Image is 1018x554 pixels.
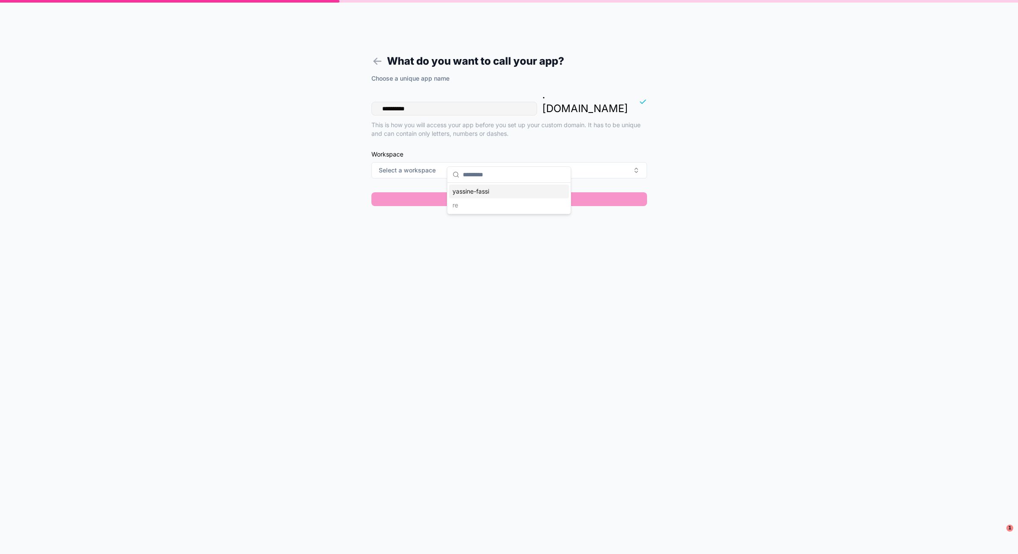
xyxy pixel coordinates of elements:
[371,121,647,138] p: This is how you will access your app before you set up your custom domain. It has to be unique an...
[379,166,436,175] span: Select a workspace
[371,74,449,83] label: Choose a unique app name
[447,183,571,214] div: Suggestions
[989,525,1009,545] iframe: Intercom live chat
[449,185,569,198] div: yassine-fassi
[371,53,647,69] h1: What do you want to call your app?
[371,150,647,159] span: Workspace
[371,162,647,178] button: Select Button
[1006,525,1013,532] span: 1
[542,88,628,116] p: . [DOMAIN_NAME]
